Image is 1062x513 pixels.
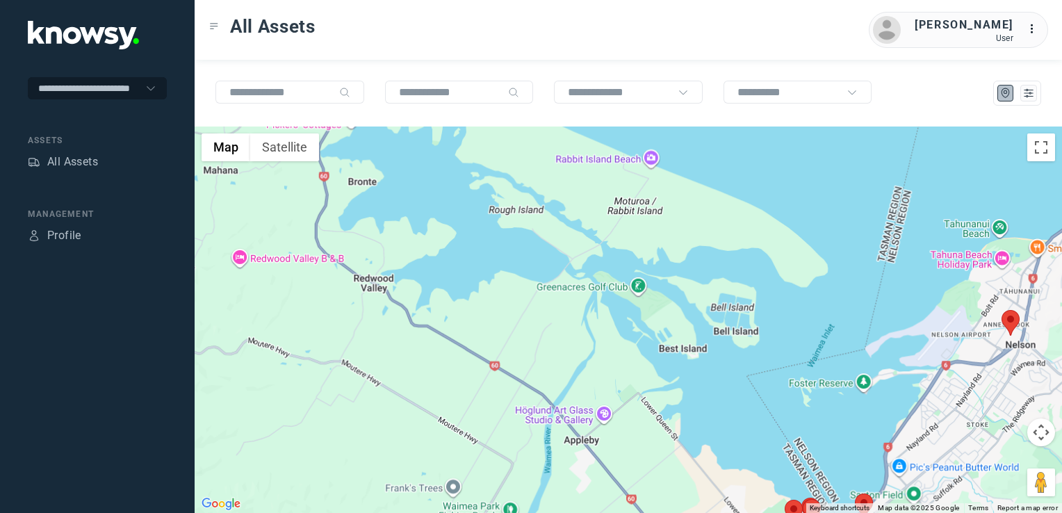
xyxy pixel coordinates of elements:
[878,504,959,512] span: Map data ©2025 Google
[198,495,244,513] a: Open this area in Google Maps (opens a new window)
[250,133,319,161] button: Show satellite imagery
[997,504,1058,512] a: Report a map error
[198,495,244,513] img: Google
[28,229,40,242] div: Profile
[230,14,316,39] span: All Assets
[1028,24,1042,34] tspan: ...
[28,208,167,220] div: Management
[968,504,989,512] a: Terms (opens in new tab)
[28,227,81,244] a: ProfileProfile
[339,87,350,98] div: Search
[28,154,98,170] a: AssetsAll Assets
[202,133,250,161] button: Show street map
[28,134,167,147] div: Assets
[873,16,901,44] img: avatar.png
[508,87,519,98] div: Search
[915,33,1013,43] div: User
[1027,133,1055,161] button: Toggle fullscreen view
[810,503,869,513] button: Keyboard shortcuts
[1027,469,1055,496] button: Drag Pegman onto the map to open Street View
[1027,418,1055,446] button: Map camera controls
[28,156,40,168] div: Assets
[1027,21,1044,40] div: :
[28,21,139,49] img: Application Logo
[999,87,1012,99] div: Map
[47,154,98,170] div: All Assets
[1022,87,1035,99] div: List
[915,17,1013,33] div: [PERSON_NAME]
[1027,21,1044,38] div: :
[209,22,219,31] div: Toggle Menu
[47,227,81,244] div: Profile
